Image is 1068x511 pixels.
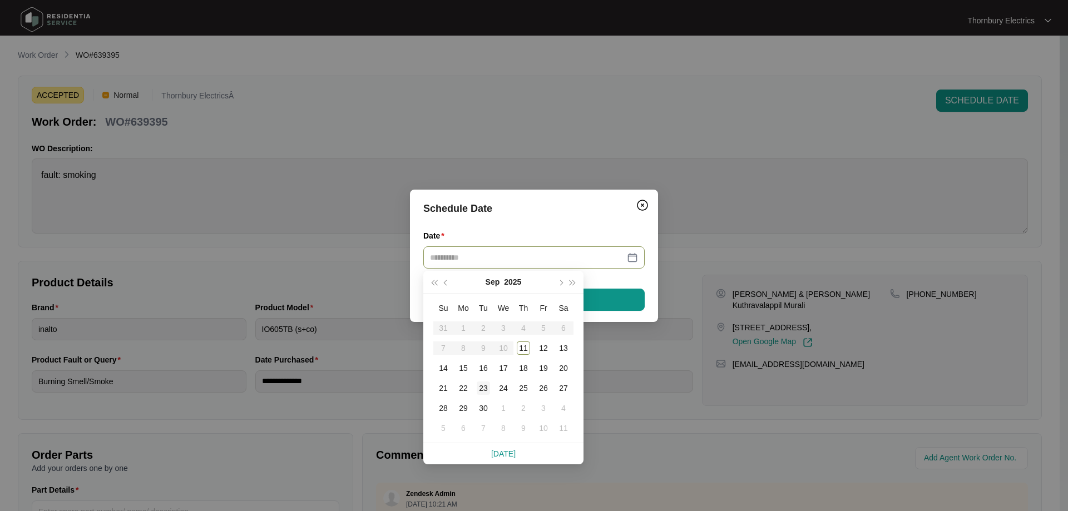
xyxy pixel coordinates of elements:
[473,418,493,438] td: 2025-10-07
[423,201,645,216] div: Schedule Date
[634,196,651,214] button: Close
[533,298,553,318] th: Fr
[537,361,550,375] div: 19
[517,381,530,395] div: 25
[457,401,470,415] div: 29
[497,401,510,415] div: 1
[537,341,550,355] div: 12
[517,421,530,435] div: 9
[497,381,510,395] div: 24
[477,401,490,415] div: 30
[513,378,533,398] td: 2025-09-25
[513,298,533,318] th: Th
[533,338,553,358] td: 2025-09-12
[433,398,453,418] td: 2025-09-28
[437,361,450,375] div: 14
[493,378,513,398] td: 2025-09-24
[513,418,533,438] td: 2025-10-09
[423,230,449,241] label: Date
[533,418,553,438] td: 2025-10-10
[513,338,533,358] td: 2025-09-11
[557,421,570,435] div: 11
[493,298,513,318] th: We
[553,418,573,438] td: 2025-10-11
[517,401,530,415] div: 2
[553,358,573,378] td: 2025-09-20
[473,298,493,318] th: Tu
[497,361,510,375] div: 17
[504,271,521,293] button: 2025
[477,361,490,375] div: 16
[457,421,470,435] div: 6
[517,341,530,355] div: 11
[453,298,473,318] th: Mo
[493,418,513,438] td: 2025-10-08
[557,381,570,395] div: 27
[486,271,500,293] button: Sep
[433,418,453,438] td: 2025-10-05
[453,358,473,378] td: 2025-09-15
[473,358,493,378] td: 2025-09-16
[557,361,570,375] div: 20
[553,298,573,318] th: Sa
[437,401,450,415] div: 28
[533,358,553,378] td: 2025-09-19
[513,358,533,378] td: 2025-09-18
[437,381,450,395] div: 21
[430,251,625,264] input: Date
[553,338,573,358] td: 2025-09-13
[491,449,516,458] a: [DATE]
[533,398,553,418] td: 2025-10-03
[553,398,573,418] td: 2025-10-04
[453,418,473,438] td: 2025-10-06
[513,398,533,418] td: 2025-10-02
[457,381,470,395] div: 22
[477,381,490,395] div: 23
[537,401,550,415] div: 3
[473,398,493,418] td: 2025-09-30
[493,398,513,418] td: 2025-10-01
[533,378,553,398] td: 2025-09-26
[433,378,453,398] td: 2025-09-21
[457,361,470,375] div: 15
[557,341,570,355] div: 13
[493,358,513,378] td: 2025-09-17
[453,398,473,418] td: 2025-09-29
[537,381,550,395] div: 26
[477,421,490,435] div: 7
[557,401,570,415] div: 4
[437,421,450,435] div: 5
[473,378,493,398] td: 2025-09-23
[517,361,530,375] div: 18
[433,298,453,318] th: Su
[497,421,510,435] div: 8
[537,421,550,435] div: 10
[553,378,573,398] td: 2025-09-27
[433,358,453,378] td: 2025-09-14
[636,199,649,212] img: closeCircle
[453,378,473,398] td: 2025-09-22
